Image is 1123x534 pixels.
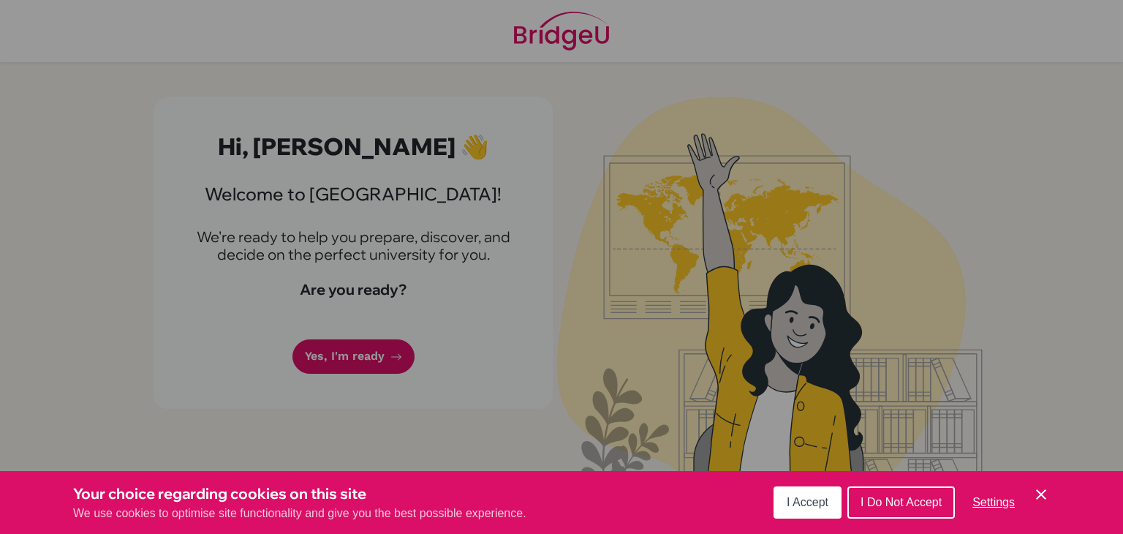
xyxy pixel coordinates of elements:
p: We use cookies to optimise site functionality and give you the best possible experience. [73,505,526,522]
span: Settings [972,496,1015,508]
button: I Accept [774,486,842,519]
span: I Do Not Accept [861,496,942,508]
button: Save and close [1032,486,1050,503]
span: I Accept [787,496,828,508]
h3: Your choice regarding cookies on this site [73,483,526,505]
button: Settings [961,488,1026,517]
button: I Do Not Accept [847,486,955,519]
